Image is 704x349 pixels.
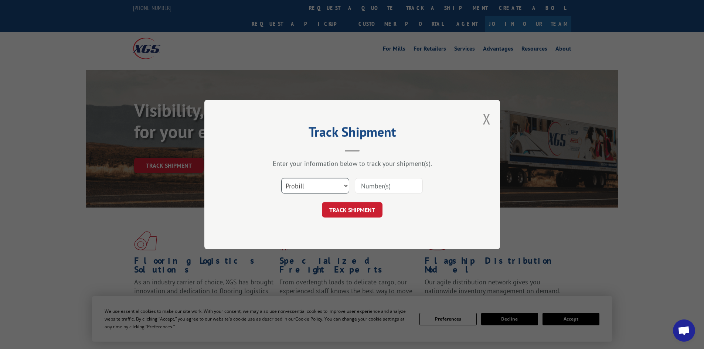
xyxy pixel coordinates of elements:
button: Close modal [483,109,491,129]
input: Number(s) [355,178,423,194]
h2: Track Shipment [241,127,463,141]
div: Enter your information below to track your shipment(s). [241,159,463,168]
div: Open chat [673,319,695,342]
button: TRACK SHIPMENT [322,202,382,218]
